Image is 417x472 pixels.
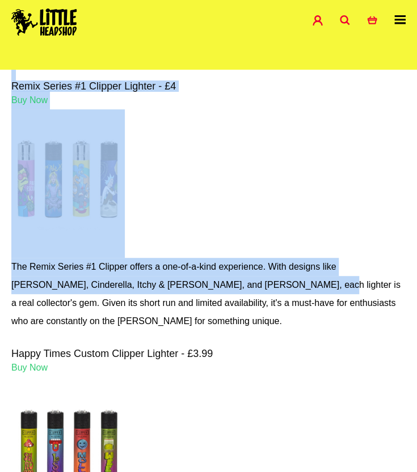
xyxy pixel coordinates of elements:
[11,80,176,92] span: Remix Series #1 Clipper Lighter - £4
[11,348,213,359] span: Happy Times Custom Clipper Lighter - £3.99
[11,95,48,105] a: Buy Now
[11,262,401,326] span: The Remix Series #1 Clipper offers a one-of-a-kind experience. With designs like [PERSON_NAME], C...
[11,8,77,36] img: Little Head Shop Logo
[11,363,48,372] a: Buy Now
